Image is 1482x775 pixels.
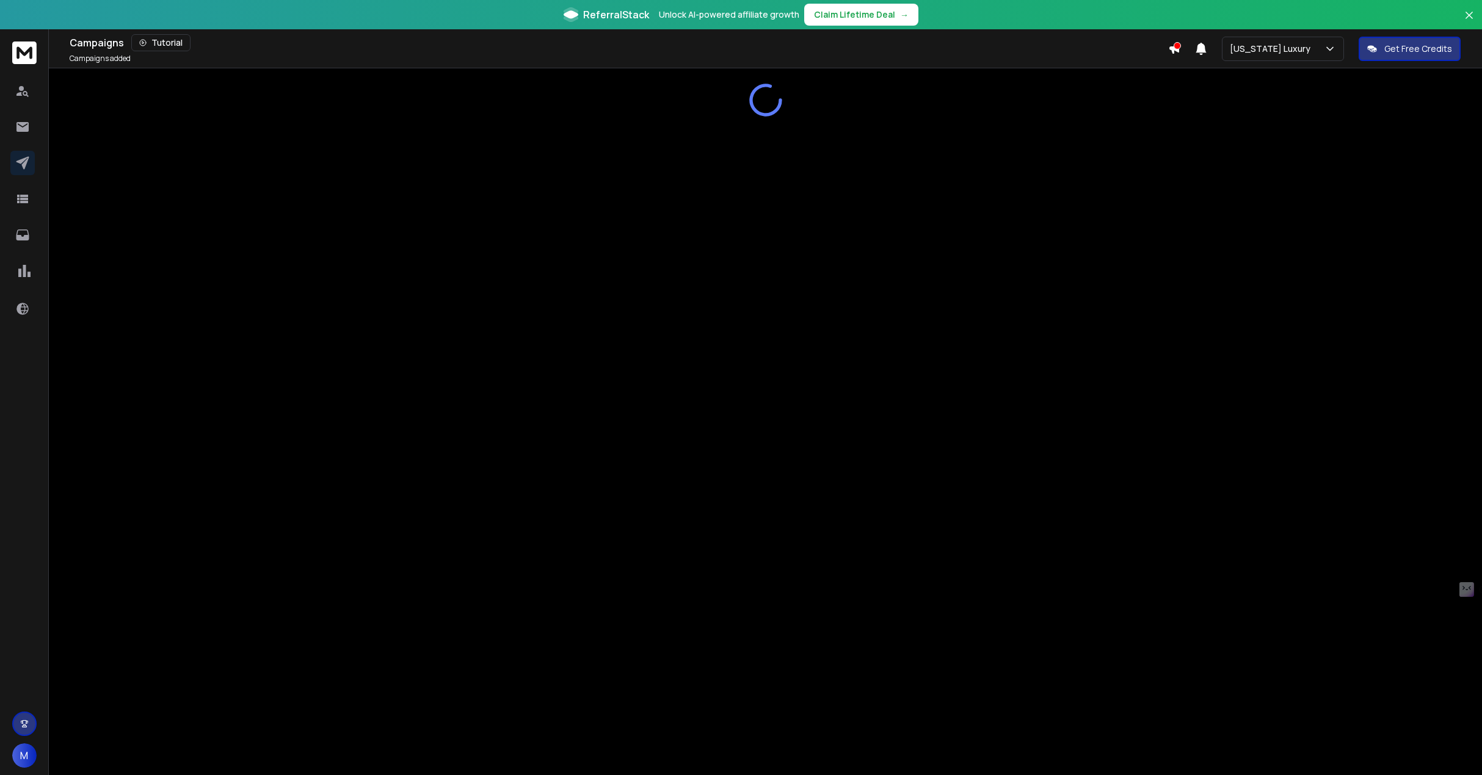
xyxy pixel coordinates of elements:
button: Close banner [1461,7,1477,37]
p: Unlock AI-powered affiliate growth [659,9,799,21]
button: Get Free Credits [1359,37,1461,61]
button: M [12,743,37,768]
p: [US_STATE] Luxury [1230,43,1315,55]
span: → [900,9,909,21]
span: ReferralStack [583,7,649,22]
p: Get Free Credits [1384,43,1452,55]
div: Campaigns [70,34,1168,51]
button: Tutorial [131,34,191,51]
button: Claim Lifetime Deal→ [804,4,918,26]
p: Campaigns added [70,54,131,63]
